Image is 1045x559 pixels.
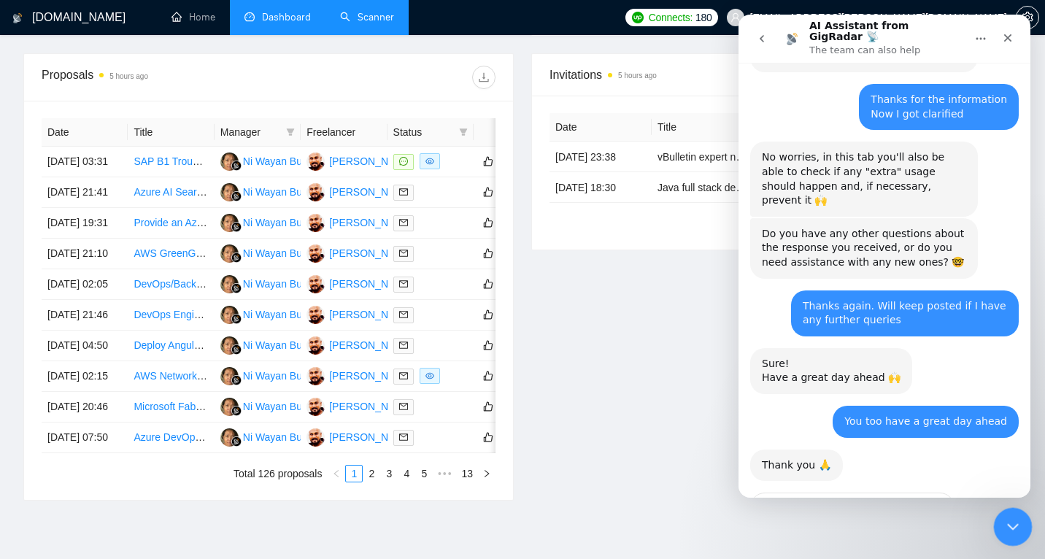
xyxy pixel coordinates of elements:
img: HB [306,275,325,293]
td: Provide an Azure Function hosted node.js script to call a Power Automate flow [128,208,214,239]
div: [PERSON_NAME] [329,429,413,445]
td: [DATE] 21:41 [42,177,128,208]
div: [PERSON_NAME] [329,153,413,169]
img: upwork-logo.png [632,12,644,23]
a: AWS GreenGrass IOT deployment Kit for Laptops [134,247,359,259]
div: Ni Wayan Budiarti [243,398,325,415]
li: 13 [456,465,478,482]
td: DevOps/Backend Engineer - Google Cloud Platform Deployment Specialist (We need it this weekend) [128,269,214,300]
span: ••• [433,465,456,482]
img: NW [220,367,239,385]
td: [DATE] 04:50 [42,331,128,361]
li: 5 [415,465,433,482]
td: [DATE] 21:10 [42,239,128,269]
td: [DATE] 21:46 [42,300,128,331]
div: Ni Wayan Budiarti [243,307,325,323]
div: [PERSON_NAME] [329,276,413,292]
div: Ni Wayan Budiarti [243,245,325,261]
th: Freelancer [301,118,387,147]
td: [DATE] 02:05 [42,269,128,300]
div: Ni Wayan Budiarti [243,337,325,353]
th: Manager [215,118,301,147]
img: NW [220,153,239,171]
a: NWNi Wayan Budiarti [220,185,325,197]
a: Microsoft Fabric, Power BI & Azure Monitoring Expert [134,401,375,412]
img: HB [306,183,325,201]
img: HB [306,244,325,263]
span: like [483,401,493,412]
button: setting [1016,6,1039,29]
span: mail [399,279,408,288]
a: HB[PERSON_NAME] [306,155,413,166]
span: filter [459,128,468,136]
span: right [482,469,491,478]
span: like [483,186,493,198]
a: NWNi Wayan Budiarti [220,369,325,381]
span: user [730,12,741,23]
div: Ni Wayan Budiarti [243,153,325,169]
div: [PERSON_NAME] [329,337,413,353]
span: like [483,155,493,167]
a: HB[PERSON_NAME] [306,185,413,197]
li: 3 [380,465,398,482]
button: like [479,367,497,385]
img: gigradar-bm.png [231,375,242,385]
th: Date [550,113,652,142]
span: Invitations [550,66,1003,84]
span: like [483,370,493,382]
li: Next 5 Pages [433,465,456,482]
span: eye [425,371,434,380]
img: logo [12,7,23,30]
li: 4 [398,465,415,482]
div: [PERSON_NAME] [329,368,413,384]
span: mail [399,341,408,350]
span: dashboard [244,12,255,22]
img: gigradar-bm.png [231,252,242,263]
a: NWNi Wayan Budiarti [220,339,325,350]
span: mail [399,310,408,319]
a: homeHome [171,11,215,23]
button: like [479,398,497,415]
a: NWNi Wayan Budiarti [220,247,325,258]
a: NWNi Wayan Budiarti [220,216,325,228]
td: [DATE] 19:31 [42,208,128,239]
a: HB[PERSON_NAME] [306,339,413,350]
img: HB [306,398,325,416]
div: Proposals [42,66,269,89]
a: Azure DevOps and Datadog Integration Specialist [134,431,359,443]
img: HB [306,428,325,447]
td: Microsoft Fabric, Power BI & Azure Monitoring Expert [128,392,214,423]
th: Date [42,118,128,147]
a: 5 [416,466,432,482]
img: HB [306,153,325,171]
img: NW [220,306,239,324]
th: Title [652,113,754,142]
a: HB[PERSON_NAME] [306,369,413,381]
div: [PERSON_NAME] [329,307,413,323]
td: AWS GreenGrass IOT deployment Kit for Laptops [128,239,214,269]
span: Status [393,124,453,140]
div: Ni Wayan Budiarti [243,368,325,384]
a: DevOps Engineer with Terraform and AWS deployment automation. [134,309,439,320]
span: left [332,469,341,478]
span: like [483,431,493,443]
img: gigradar-bm.png [231,191,242,201]
iframe: Intercom live chat [994,508,1033,547]
img: NW [220,398,239,416]
span: mail [399,218,408,227]
a: HB[PERSON_NAME] [306,216,413,228]
span: setting [1017,12,1038,23]
a: vBulletin expert needed for support and maintenance [658,151,897,163]
li: Total 126 proposals [234,465,322,482]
